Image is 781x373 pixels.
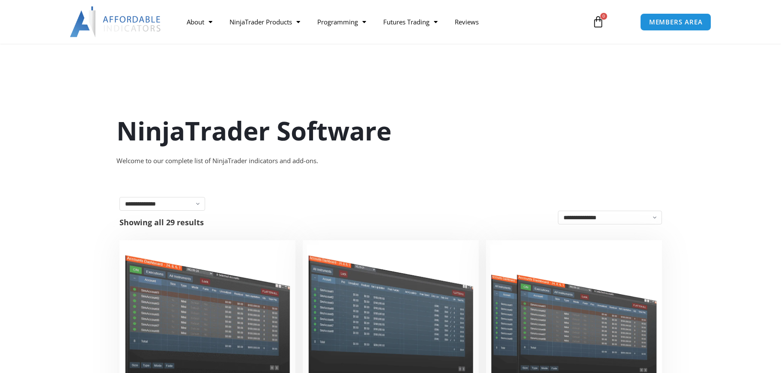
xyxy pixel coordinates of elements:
[116,113,665,149] h1: NinjaTrader Software
[119,218,204,226] p: Showing all 29 results
[579,9,617,34] a: 0
[116,155,665,167] div: Welcome to our complete list of NinjaTrader indicators and add-ons.
[600,13,607,20] span: 0
[178,12,582,32] nav: Menu
[649,19,703,25] span: MEMBERS AREA
[558,211,662,224] select: Shop order
[221,12,309,32] a: NinjaTrader Products
[640,13,712,31] a: MEMBERS AREA
[178,12,221,32] a: About
[309,12,375,32] a: Programming
[70,6,162,37] img: LogoAI | Affordable Indicators – NinjaTrader
[446,12,487,32] a: Reviews
[375,12,446,32] a: Futures Trading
